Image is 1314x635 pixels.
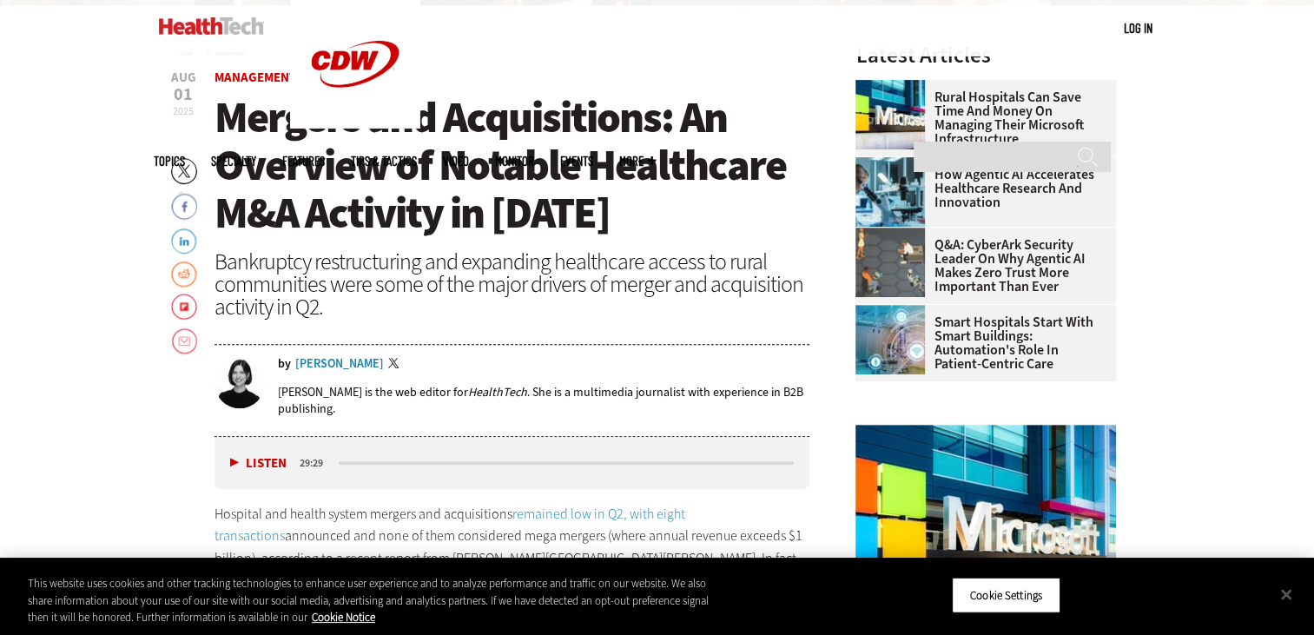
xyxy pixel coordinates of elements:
button: Listen [230,457,287,470]
button: Cookie Settings [952,577,1060,613]
button: Close [1267,575,1305,613]
span: Topics [154,155,185,168]
p: Hospital and health system mergers and acquisitions announced and none of them considered mega me... [215,503,810,614]
a: scientist looks through microscope in lab [855,157,934,171]
a: Twitter [388,358,404,372]
div: Bankruptcy restructuring and expanding healthcare access to rural communities were some of the ma... [215,250,810,318]
a: Log in [1124,20,1152,36]
a: Events [560,155,593,168]
span: Specialty [211,155,256,168]
img: Microsoft building [855,425,1116,620]
div: media player [215,437,810,489]
a: Tips & Tactics [351,155,417,168]
img: Jordan Scott [215,358,265,408]
a: How Agentic AI Accelerates Healthcare Research and Innovation [855,168,1106,209]
img: Home [159,17,264,35]
img: scientist looks through microscope in lab [855,157,925,227]
span: Mergers and Acquisitions: An Overview of Notable Healthcare M&A Activity in [DATE] [215,89,786,241]
a: Features [282,155,325,168]
span: by [278,358,291,370]
p: [PERSON_NAME] is the web editor for . She is a multimedia journalist with experience in B2B publi... [278,384,810,417]
img: Smart hospital [855,305,925,374]
a: Video [443,155,469,168]
span: More [619,155,656,168]
a: Smart hospital [855,305,934,319]
a: Q&A: CyberArk Security Leader on Why Agentic AI Makes Zero Trust More Important Than Ever [855,238,1106,294]
a: [PERSON_NAME] [295,358,384,370]
a: More information about your privacy [312,610,375,625]
a: CDW [290,115,420,133]
a: Group of humans and robots accessing a network [855,228,934,241]
em: HealthTech [468,384,527,400]
img: Group of humans and robots accessing a network [855,228,925,297]
div: This website uses cookies and other tracking technologies to enhance user experience and to analy... [28,575,723,626]
div: duration [297,455,336,471]
div: User menu [1124,19,1152,37]
a: MonITor [495,155,534,168]
a: Smart Hospitals Start With Smart Buildings: Automation's Role in Patient-Centric Care [855,315,1106,371]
